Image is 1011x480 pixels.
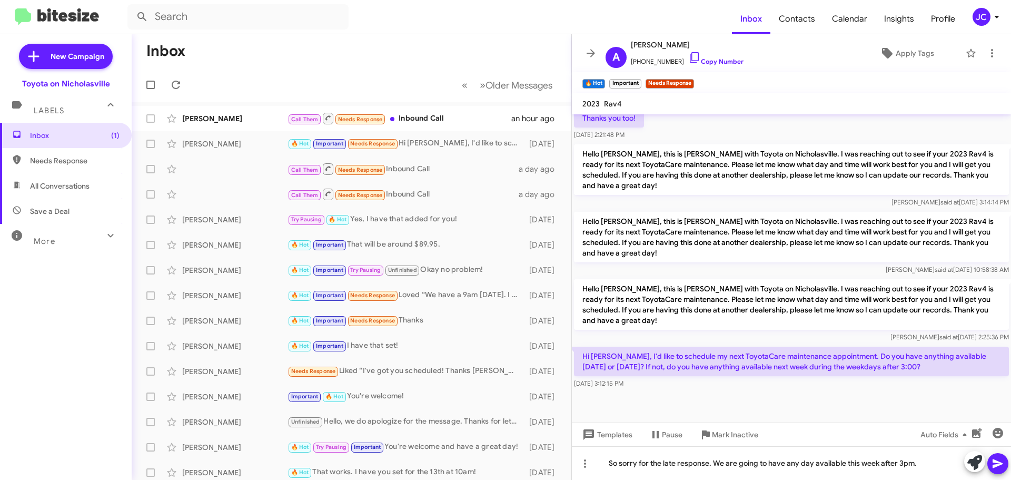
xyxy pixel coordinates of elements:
[853,44,960,63] button: Apply Tags
[288,340,524,352] div: I have that set!
[51,51,104,62] span: New Campaign
[30,155,120,166] span: Needs Response
[182,290,288,301] div: [PERSON_NAME]
[182,214,288,225] div: [PERSON_NAME]
[325,393,343,400] span: 🔥 Hot
[574,131,625,139] span: [DATE] 2:21:48 PM
[338,192,383,199] span: Needs Response
[288,365,524,377] div: Liked “I've got you scheduled! Thanks [PERSON_NAME], have a great day!”
[691,425,767,444] button: Mark Inactive
[350,267,381,273] span: Try Pausing
[920,425,971,444] span: Auto Fields
[182,467,288,478] div: [PERSON_NAME]
[524,290,563,301] div: [DATE]
[519,189,563,200] div: a day ago
[455,74,474,96] button: Previous
[354,444,381,450] span: Important
[291,116,319,123] span: Call Them
[574,279,1009,330] p: Hello [PERSON_NAME], this is [PERSON_NAME] with Toyota on Nicholasville. I was reaching out to se...
[886,266,1009,273] span: [PERSON_NAME] [DATE] 10:58:38 AM
[288,264,524,276] div: Okay no problem!
[146,43,185,60] h1: Inbox
[291,292,309,299] span: 🔥 Hot
[288,315,524,327] div: Thanks
[288,441,524,453] div: You're welcome and have a great day!
[291,469,309,476] span: 🔥 Hot
[288,112,511,125] div: Inbound Call
[291,418,320,425] span: Unfinished
[329,216,346,223] span: 🔥 Hot
[34,237,55,246] span: More
[574,347,1009,376] p: Hi [PERSON_NAME], I'd like to schedule my next ToyotaCare maintenance appointment. Do you have an...
[524,240,563,250] div: [DATE]
[572,425,641,444] button: Templates
[111,130,120,141] span: (1)
[473,74,559,96] button: Next
[316,317,343,324] span: Important
[182,366,288,377] div: [PERSON_NAME]
[291,444,309,450] span: 🔥 Hot
[524,366,563,377] div: [DATE]
[338,166,383,173] span: Needs Response
[524,316,563,326] div: [DATE]
[291,241,309,248] span: 🔥 Hot
[939,333,958,341] span: said at
[182,341,288,351] div: [PERSON_NAME]
[30,206,70,217] span: Save a Deal
[631,38,744,51] span: [PERSON_NAME]
[824,4,876,34] a: Calendar
[288,289,524,301] div: Loved “We have a 9am [DATE]. I will get that set for you!”
[288,466,524,478] div: That works. I have you set for the 13th at 10am!
[291,166,319,173] span: Call Them
[524,341,563,351] div: [DATE]
[291,317,309,324] span: 🔥 Hot
[30,181,90,191] span: All Conversations
[646,79,694,89] small: Needs Response
[876,4,923,34] a: Insights
[291,267,309,273] span: 🔥 Hot
[524,391,563,402] div: [DATE]
[609,79,641,89] small: Important
[288,416,524,428] div: Hello, we do apologize for the message. Thanks for letting us know, we will update our records! H...
[182,113,288,124] div: [PERSON_NAME]
[973,8,990,26] div: JC
[712,425,758,444] span: Mark Inactive
[350,292,395,299] span: Needs Response
[923,4,964,34] a: Profile
[127,4,349,30] input: Search
[288,239,524,251] div: That will be around $89.95.
[316,292,343,299] span: Important
[524,467,563,478] div: [DATE]
[182,391,288,402] div: [PERSON_NAME]
[182,442,288,453] div: [PERSON_NAME]
[291,216,322,223] span: Try Pausing
[511,113,563,124] div: an hour ago
[288,213,524,226] div: Yes, I have that added for you!
[291,368,336,375] span: Needs Response
[338,116,383,123] span: Needs Response
[291,393,319,400] span: Important
[662,425,682,444] span: Pause
[524,265,563,276] div: [DATE]
[891,198,1009,206] span: [PERSON_NAME] [DATE] 3:14:14 PM
[182,316,288,326] div: [PERSON_NAME]
[288,188,519,201] div: Inbound Call
[480,79,485,92] span: »
[732,4,770,34] span: Inbox
[582,99,600,109] span: 2023
[456,74,559,96] nav: Page navigation example
[964,8,999,26] button: JC
[288,138,524,150] div: Hi [PERSON_NAME], I'd like to schedule my next ToyotaCare maintenance appointment. Do you have an...
[34,106,64,115] span: Labels
[935,266,953,273] span: said at
[574,109,644,128] p: Thanks you too!
[524,417,563,427] div: [DATE]
[350,140,395,147] span: Needs Response
[30,130,120,141] span: Inbox
[316,267,343,273] span: Important
[316,444,346,450] span: Try Pausing
[462,79,468,92] span: «
[316,342,343,349] span: Important
[890,333,1009,341] span: [PERSON_NAME] [DATE] 2:25:36 PM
